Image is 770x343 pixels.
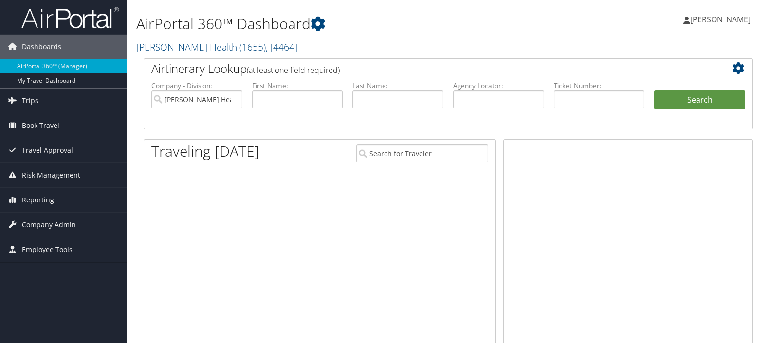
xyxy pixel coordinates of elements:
[151,141,259,162] h1: Traveling [DATE]
[22,237,73,262] span: Employee Tools
[22,113,59,138] span: Book Travel
[690,14,751,25] span: [PERSON_NAME]
[151,81,242,90] label: Company - Division:
[356,144,488,162] input: Search for Traveler
[22,35,61,59] span: Dashboards
[22,213,76,237] span: Company Admin
[654,90,745,110] button: Search
[136,40,297,54] a: [PERSON_NAME] Health
[22,163,80,187] span: Risk Management
[239,40,266,54] span: ( 1655 )
[22,89,38,113] span: Trips
[247,65,340,75] span: (at least one field required)
[266,40,297,54] span: , [ 4464 ]
[136,14,552,34] h1: AirPortal 360™ Dashboard
[22,138,73,162] span: Travel Approval
[151,60,695,77] h2: Airtinerary Lookup
[683,5,760,34] a: [PERSON_NAME]
[252,81,343,90] label: First Name:
[554,81,645,90] label: Ticket Number:
[21,6,119,29] img: airportal-logo.png
[453,81,544,90] label: Agency Locator:
[352,81,443,90] label: Last Name:
[22,188,54,212] span: Reporting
